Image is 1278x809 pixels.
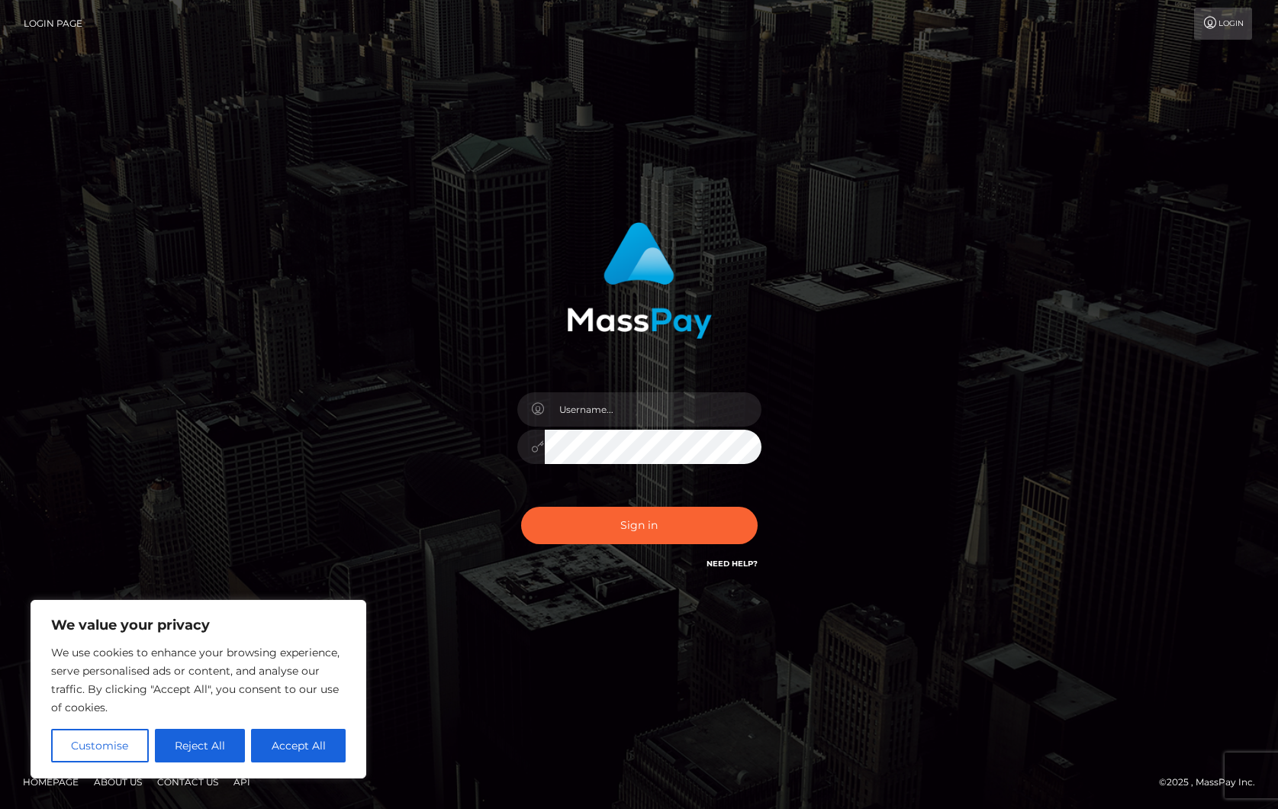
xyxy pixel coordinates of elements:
[567,222,712,339] img: MassPay Login
[51,616,346,634] p: We value your privacy
[24,8,82,40] a: Login Page
[1159,774,1267,791] div: © 2025 , MassPay Inc.
[151,770,224,794] a: Contact Us
[51,729,149,762] button: Customise
[17,770,85,794] a: Homepage
[707,559,758,569] a: Need Help?
[545,392,761,427] input: Username...
[521,507,758,544] button: Sign in
[251,729,346,762] button: Accept All
[1194,8,1252,40] a: Login
[88,770,148,794] a: About Us
[155,729,246,762] button: Reject All
[227,770,256,794] a: API
[51,643,346,717] p: We use cookies to enhance your browsing experience, serve personalised ads or content, and analys...
[31,600,366,778] div: We value your privacy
